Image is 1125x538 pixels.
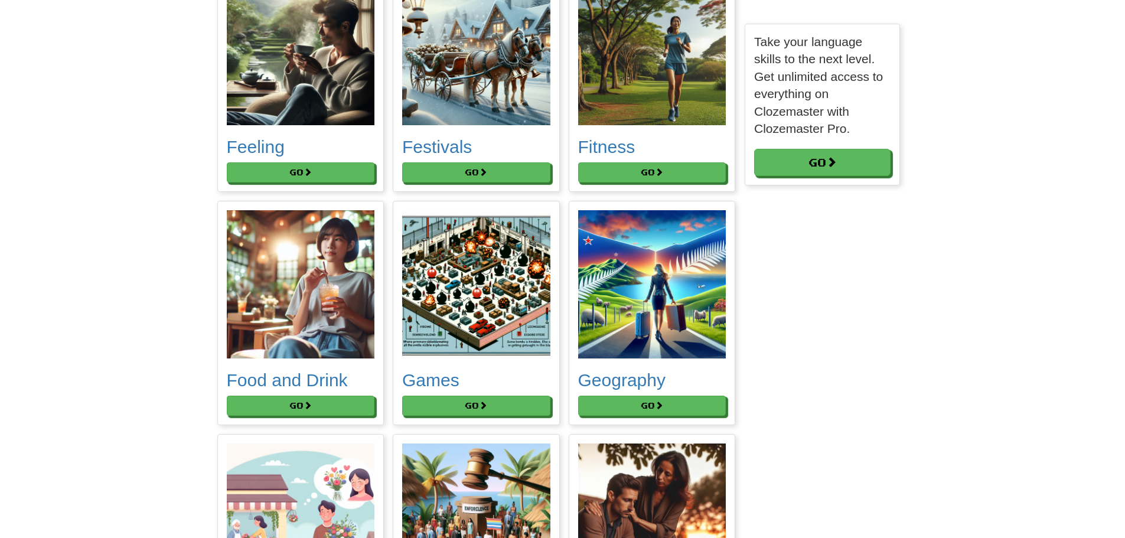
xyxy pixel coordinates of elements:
[578,210,726,416] a: Geography Go
[578,396,726,416] button: Go
[578,137,726,156] h2: Fitness
[227,137,375,156] h2: Feeling
[227,210,375,416] a: Food and Drink Go
[402,210,550,358] img: df39eee7-f558-4915-9db2-c99cc18e6772.small.png
[578,210,726,358] img: c7587503-b50c-4e94-99c0-98570664fcab.small.png
[402,137,550,156] h2: Festivals
[402,370,550,390] h2: Games
[402,396,550,416] button: Go
[227,162,375,182] button: Go
[227,396,375,416] button: Go
[754,149,891,176] a: Go
[578,370,726,390] h2: Geography
[754,33,891,137] p: Take your language skills to the next level. Get unlimited access to everything on Clozemaster wi...
[227,210,375,358] img: d0b58575-4d12-4188-a750-16e964de57ee.small.png
[402,210,550,416] a: Games Go
[227,370,375,390] h2: Food and Drink
[402,162,550,182] button: Go
[578,162,726,182] button: Go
